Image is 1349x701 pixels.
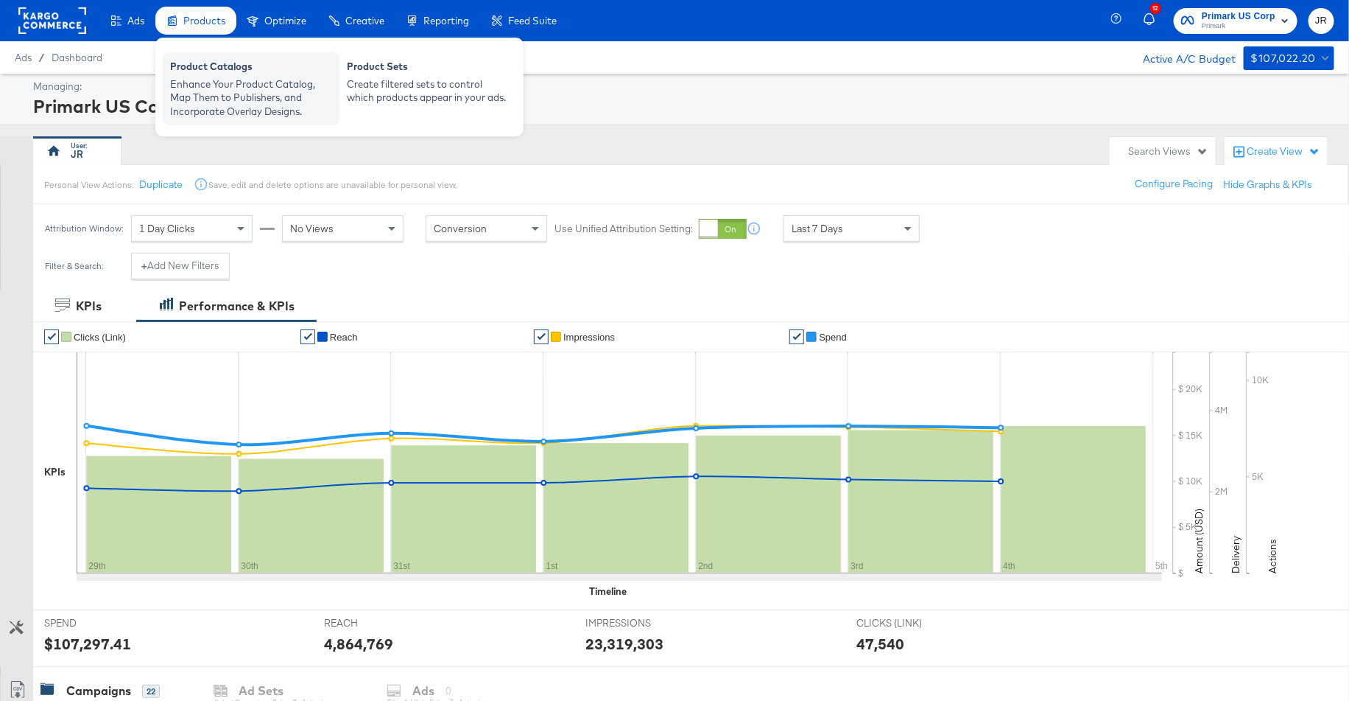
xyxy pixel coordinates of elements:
span: Primark US Corp [1202,9,1275,24]
div: 4,864,769 [324,633,393,655]
div: Search Views [1128,144,1208,158]
div: Personal View Actions: [44,179,133,191]
button: +Add New Filters [131,253,230,279]
span: No Views [290,222,334,235]
span: Feed Suite [508,15,557,27]
button: Primark US CorpPrimark [1174,8,1297,34]
div: Timeline [590,585,627,599]
a: ✔ [44,329,59,344]
text: Delivery [1229,536,1242,573]
div: $107,297.41 [44,633,131,655]
div: KPIs [44,465,66,479]
span: SPEND [44,616,155,630]
span: Last 7 Days [792,222,843,235]
div: Primark US Corp [33,94,1331,119]
span: Reach [330,332,358,343]
div: 23,319,303 [586,633,664,655]
div: 12 [1150,3,1161,14]
div: Managing: [33,80,1331,94]
button: Configure Pacing [1124,171,1223,198]
span: JR [1314,13,1328,29]
text: Actions [1266,539,1279,573]
span: CLICKS (LINK) [856,616,967,630]
a: ✔ [534,329,549,344]
span: / [32,52,52,63]
div: Performance & KPIs [179,298,295,315]
div: JR [71,147,83,161]
div: KPIs [76,298,102,315]
div: Save, edit and delete options are unavailable for personal view. [208,179,457,191]
button: $107,022.20 [1244,46,1334,70]
span: Impressions [563,332,615,343]
div: 22 [142,685,160,698]
a: ✔ [300,329,315,344]
span: REACH [324,616,434,630]
div: Filter & Search: [44,261,104,271]
div: Active A/C Budget [1128,46,1236,69]
button: 12 [1141,7,1166,35]
span: Ads [15,52,32,63]
span: IMPRESSIONS [586,616,697,630]
strong: + [141,259,147,273]
span: Reporting [423,15,469,27]
div: Create View [1247,144,1320,159]
span: Clicks (Link) [74,332,126,343]
div: 47,540 [856,633,904,655]
span: Conversion [434,222,487,235]
button: Hide Graphs & KPIs [1223,178,1312,192]
span: Ads [127,15,144,27]
label: Use Unified Attribution Setting: [554,222,693,236]
div: Attribution Window: [44,223,124,234]
span: Products [183,15,225,27]
a: Dashboard [52,52,102,63]
span: Optimize [264,15,306,27]
div: Campaigns [66,683,131,700]
button: JR [1309,8,1334,34]
a: ✔ [789,329,804,344]
span: 1 Day Clicks [139,222,195,235]
span: Creative [345,15,384,27]
div: $107,022.20 [1251,49,1316,68]
span: Primark [1202,21,1275,32]
span: Spend [819,332,847,343]
button: Duplicate [139,178,183,192]
text: Amount (USD) [1192,509,1205,573]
